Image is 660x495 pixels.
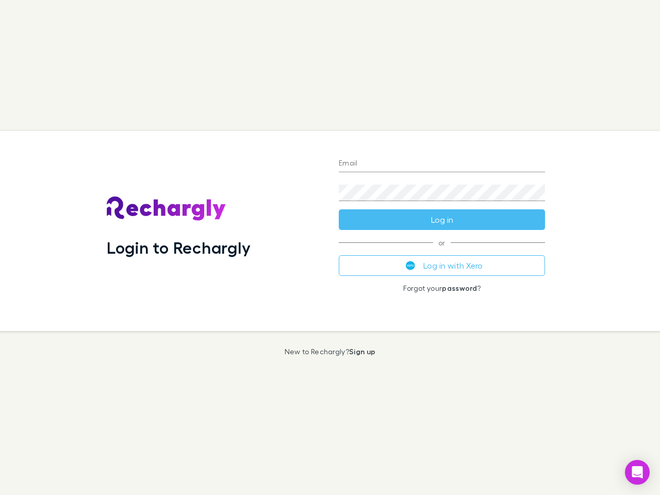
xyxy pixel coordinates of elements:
p: Forgot your ? [339,284,545,292]
img: Xero's logo [406,261,415,270]
a: password [442,284,477,292]
button: Log in with Xero [339,255,545,276]
img: Rechargly's Logo [107,196,226,221]
h1: Login to Rechargly [107,238,251,257]
a: Sign up [349,347,375,356]
div: Open Intercom Messenger [625,460,650,485]
button: Log in [339,209,545,230]
p: New to Rechargly? [285,348,376,356]
span: or [339,242,545,243]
